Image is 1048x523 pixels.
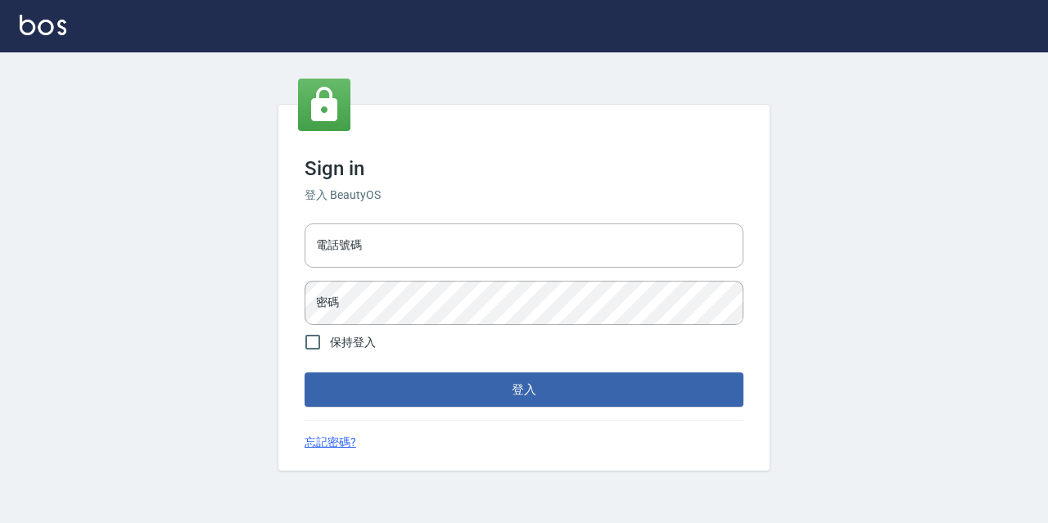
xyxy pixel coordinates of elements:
[20,15,66,35] img: Logo
[305,372,743,407] button: 登入
[305,157,743,180] h3: Sign in
[330,334,376,351] span: 保持登入
[305,434,356,451] a: 忘記密碼?
[305,187,743,204] h6: 登入 BeautyOS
